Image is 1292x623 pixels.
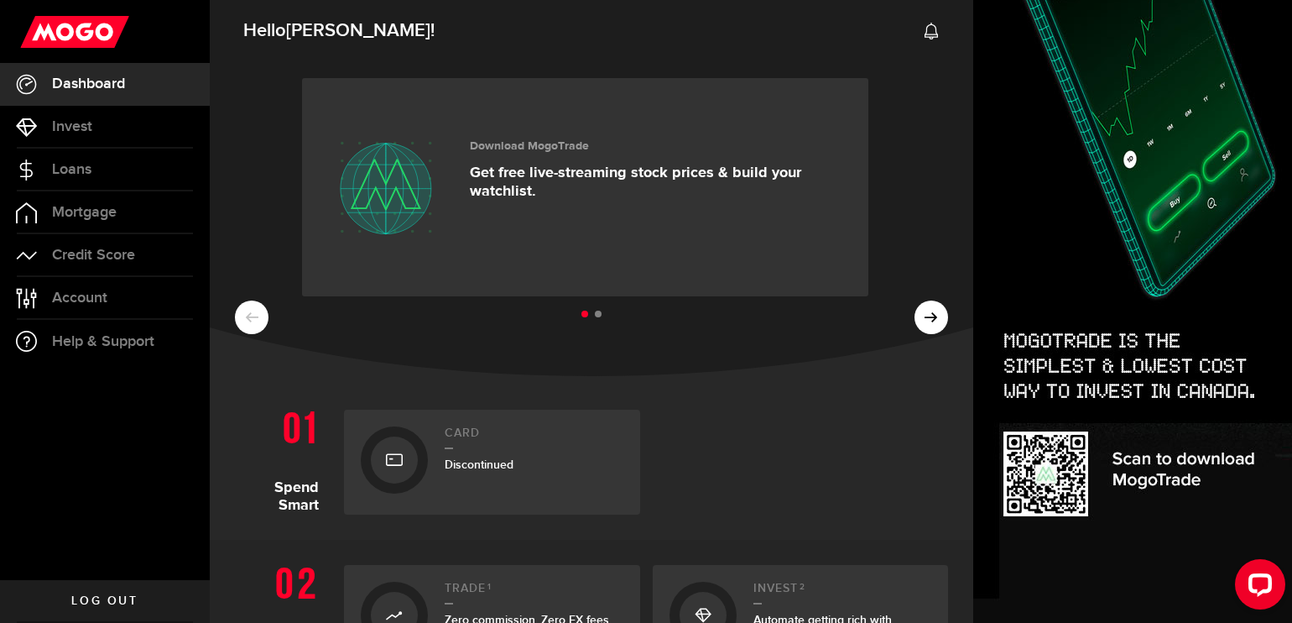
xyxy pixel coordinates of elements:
[302,78,868,296] a: Download MogoTrade Get free live-streaming stock prices & build your watchlist.
[753,582,932,605] h2: Invest
[445,458,513,472] span: Discontinued
[52,248,135,263] span: Credit Score
[52,334,154,349] span: Help & Support
[235,401,331,515] h1: Spend Smart
[1222,552,1292,623] iframe: LiveChat chat widget
[445,582,623,605] h2: Trade
[470,139,843,154] h3: Download MogoTrade
[445,427,623,449] h2: Card
[286,19,430,42] span: [PERSON_NAME]
[52,76,125,92] span: Dashboard
[52,162,91,177] span: Loans
[52,291,107,306] span: Account
[52,119,92,134] span: Invest
[470,164,843,201] p: Get free live-streaming stock prices & build your watchlist.
[800,582,805,592] sup: 2
[71,595,138,607] span: Log out
[243,13,435,49] span: Hello !
[52,205,117,220] span: Mortgage
[344,410,640,515] a: CardDiscontinued
[487,582,492,592] sup: 1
